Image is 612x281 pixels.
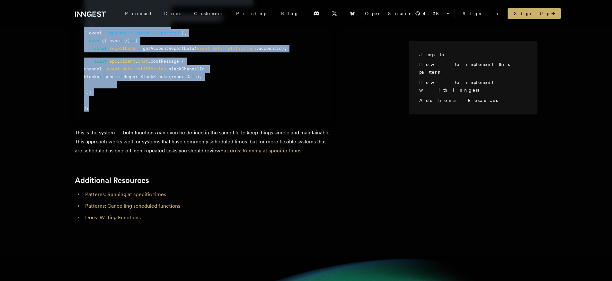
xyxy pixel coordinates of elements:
[110,46,135,51] span: reportData
[102,67,104,71] span: :
[182,31,184,35] span: }
[225,46,256,51] span: notification
[197,46,210,51] span: event
[184,31,187,35] span: ,
[110,59,117,64] span: app
[75,128,332,155] p: This is the system — both functions can even be defined in the same file to keep things simple an...
[138,59,148,64] span: chat
[102,31,104,35] span: :
[84,74,99,79] span: blocks
[120,67,122,71] span: .
[84,90,92,95] span: });
[365,10,412,17] span: Open Source
[309,8,324,19] a: Discord
[508,8,561,19] a: Sign Up
[179,59,184,64] span: ({
[102,38,130,43] span: ({ event })
[135,59,138,64] span: .
[327,8,341,19] a: X
[169,74,200,79] span: (reportData)
[85,203,180,209] a: Patterns: Cancelling scheduled functions
[419,80,493,93] a: How to implement with Inngest
[423,10,443,17] span: 4.3 K
[210,46,212,51] span: .
[223,46,225,51] span: .
[84,31,102,35] span: { event
[89,38,102,43] span: async
[143,46,194,51] span: getAccountReportData
[138,46,140,51] span: =
[188,8,230,19] a: Customers
[419,51,522,58] h3: Jump to
[117,59,120,64] span: .
[345,8,359,19] a: Bluesky
[99,82,115,87] span: // ...
[84,105,89,110] span: );
[84,67,102,71] span: channel
[230,8,275,19] a: Pricing
[135,67,166,71] span: notification
[130,38,135,43] span: =>
[122,67,133,71] span: data
[166,67,205,71] span: .slackChannelId
[99,74,102,79] span: :
[94,46,107,51] span: const
[75,176,332,185] h2: Additional Resources
[194,46,197,51] span: (
[135,38,138,43] span: {
[158,8,188,19] a: Docs
[119,8,158,19] div: Product
[463,10,500,17] a: Sign In
[419,62,510,75] a: How to implement this pattern
[133,67,135,71] span: .
[104,74,169,79] span: generateReportSlackBlocks
[107,67,120,71] span: event
[419,98,498,103] a: Additional Resources
[85,214,141,221] a: Docs: Writing Functions
[85,191,166,197] a: Patterns: Running at specific times
[200,74,202,79] span: ,
[148,59,179,64] span: .postMessage
[107,31,182,35] span: "app/notification.dispatched"
[94,59,107,64] span: await
[256,46,287,51] span: .accountId);
[212,46,223,51] span: data
[275,8,306,19] a: Blog
[120,59,135,64] span: client
[220,148,301,154] a: Patterns: Running at specific times
[205,67,207,71] span: ,
[84,97,86,102] span: }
